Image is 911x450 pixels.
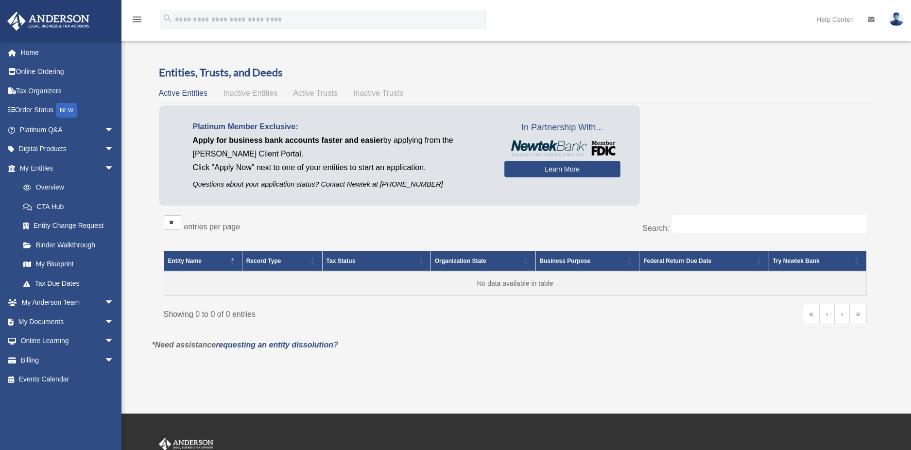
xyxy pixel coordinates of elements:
span: arrow_drop_down [104,331,124,351]
a: requesting an entity dissolution [216,341,333,349]
span: Inactive Entities [223,89,277,97]
a: Online Learningarrow_drop_down [7,331,129,351]
span: Active Trusts [293,89,338,97]
th: Organization State: Activate to sort [430,251,535,272]
img: Anderson Advisors Platinum Portal [4,12,92,31]
a: Tax Organizers [7,81,129,101]
a: Next [835,304,850,324]
a: Binder Walkthrough [14,235,124,255]
a: Digital Productsarrow_drop_down [7,139,129,159]
span: Organization State [435,258,486,264]
span: Entity Name [168,258,202,264]
i: search [162,13,173,24]
p: by applying from the [PERSON_NAME] Client Portal. [193,134,490,161]
a: Tax Due Dates [14,274,124,293]
span: Federal Return Due Date [643,258,711,264]
a: Overview [14,178,119,197]
p: Platinum Member Exclusive: [193,120,490,134]
td: No data available in table [164,271,866,295]
div: Showing 0 to 0 of 0 entries [164,304,508,321]
span: In Partnership With... [504,120,620,136]
label: entries per page [184,223,241,231]
a: Previous [820,304,835,324]
a: Learn More [504,161,620,177]
p: Click "Apply Now" next to one of your entities to start an application. [193,161,490,174]
th: Federal Return Due Date: Activate to sort [639,251,769,272]
th: Record Type: Activate to sort [242,251,322,272]
th: Entity Name: Activate to invert sorting [164,251,242,272]
a: Platinum Q&Aarrow_drop_down [7,120,129,139]
a: My Entitiesarrow_drop_down [7,158,124,178]
a: My Documentsarrow_drop_down [7,312,129,331]
span: Apply for business bank accounts faster and easier [193,136,383,144]
a: Billingarrow_drop_down [7,350,129,370]
a: Home [7,43,129,62]
div: NEW [56,103,77,118]
span: Record Type [246,258,281,264]
img: NewtekBankLogoSM.png [509,140,616,156]
span: arrow_drop_down [104,312,124,332]
span: Tax Status [327,258,356,264]
h3: Entities, Trusts, and Deeds [159,65,872,80]
span: Inactive Trusts [353,89,403,97]
th: Tax Status: Activate to sort [322,251,430,272]
span: arrow_drop_down [104,120,124,140]
a: CTA Hub [14,197,124,216]
a: Online Ordering [7,62,129,82]
span: arrow_drop_down [104,293,124,313]
img: User Pic [889,12,904,26]
a: Events Calendar [7,370,129,389]
div: Try Newtek Bank [773,255,852,267]
p: Questions about your application status? Contact Newtek at [PHONE_NUMBER] [193,178,490,190]
span: arrow_drop_down [104,350,124,370]
span: arrow_drop_down [104,158,124,178]
span: arrow_drop_down [104,139,124,159]
i: menu [131,14,143,25]
a: Entity Change Request [14,216,124,236]
a: menu [131,17,143,25]
a: First [803,304,820,324]
label: Search: [642,224,669,232]
span: Active Entities [159,89,207,97]
a: Order StatusNEW [7,101,129,121]
em: *Need assistance ? [152,341,338,349]
th: Business Purpose: Activate to sort [535,251,639,272]
a: Last [850,304,867,324]
span: Business Purpose [540,258,591,264]
a: My Blueprint [14,255,124,274]
th: Try Newtek Bank : Activate to sort [769,251,866,272]
a: My Anderson Teamarrow_drop_down [7,293,129,312]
